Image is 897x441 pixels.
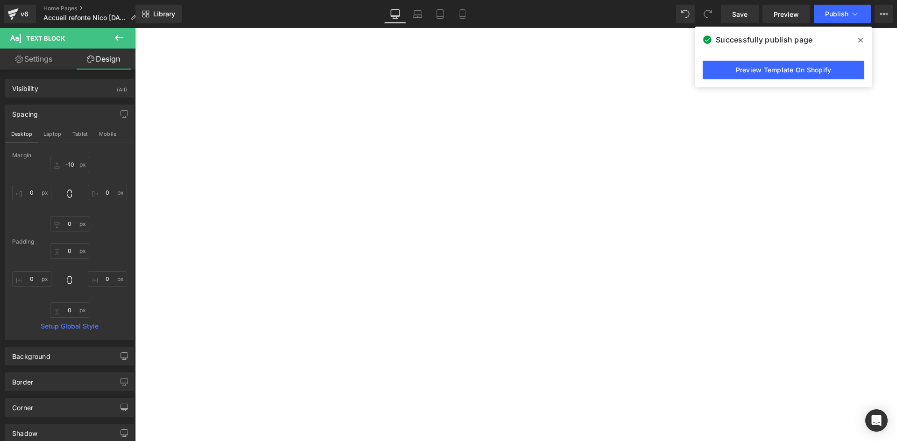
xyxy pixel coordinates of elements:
a: Preview [762,5,810,23]
button: Undo [676,5,695,23]
span: Library [153,10,175,18]
span: Save [732,9,747,19]
input: 0 [50,243,89,259]
a: New Library [135,5,182,23]
span: Successfully publish page [716,34,812,45]
a: Tablet [429,5,451,23]
input: 0 [50,216,89,231]
a: Home Pages [43,5,144,12]
div: v6 [19,8,30,20]
span: Preview [774,9,799,19]
span: Publish [825,10,848,18]
input: 0 [50,302,89,318]
input: 0 [12,271,51,287]
a: Laptop [406,5,429,23]
input: 0 [50,157,89,172]
a: Preview Template On Shopify [703,61,864,79]
input: 0 [88,185,127,200]
div: Spacing [12,105,38,118]
button: Publish [814,5,871,23]
input: 0 [12,185,51,200]
span: Text Block [26,35,65,42]
div: Background [12,347,50,360]
div: Corner [12,399,33,412]
button: Mobile [93,126,122,142]
a: Desktop [384,5,406,23]
button: Desktop [6,126,38,142]
button: Redo [698,5,717,23]
button: More [875,5,893,23]
div: Open Intercom Messenger [865,409,888,432]
div: Visibility [12,79,38,92]
div: Padding [12,238,127,245]
input: 0 [88,271,127,287]
a: Setup Global Style [12,322,127,330]
div: Border [12,373,33,386]
div: Margin [12,152,127,159]
a: Mobile [451,5,474,23]
button: Laptop [38,126,67,142]
button: Tablet [67,126,93,142]
a: v6 [4,5,36,23]
span: Accueil refonte Nico [DATE] [43,14,126,21]
div: (All) [117,79,127,95]
a: Design [70,49,137,70]
div: Shadow [12,424,37,437]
